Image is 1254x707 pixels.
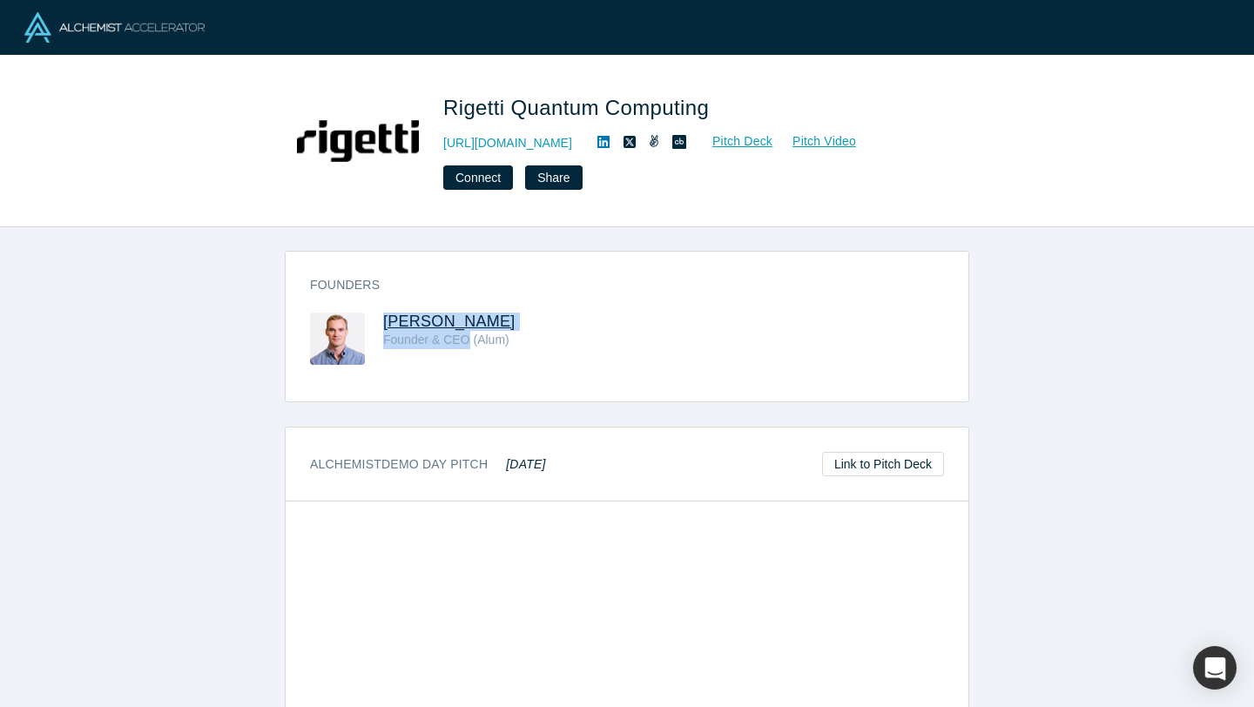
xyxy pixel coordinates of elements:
[310,313,365,365] img: Chad Rigetti's Profile Image
[297,80,419,202] img: Rigetti Quantum Computing's Logo
[310,455,546,474] h3: Alchemist Demo Day Pitch
[443,134,572,152] a: [URL][DOMAIN_NAME]
[310,276,920,294] h3: Founders
[773,131,857,151] a: Pitch Video
[506,457,545,471] em: [DATE]
[383,333,509,347] span: Founder & CEO (Alum)
[443,96,715,119] span: Rigetti Quantum Computing
[693,131,773,151] a: Pitch Deck
[822,452,944,476] a: Link to Pitch Deck
[383,313,516,330] a: [PERSON_NAME]
[24,12,205,43] img: Alchemist Logo
[525,165,582,190] button: Share
[443,165,513,190] button: Connect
